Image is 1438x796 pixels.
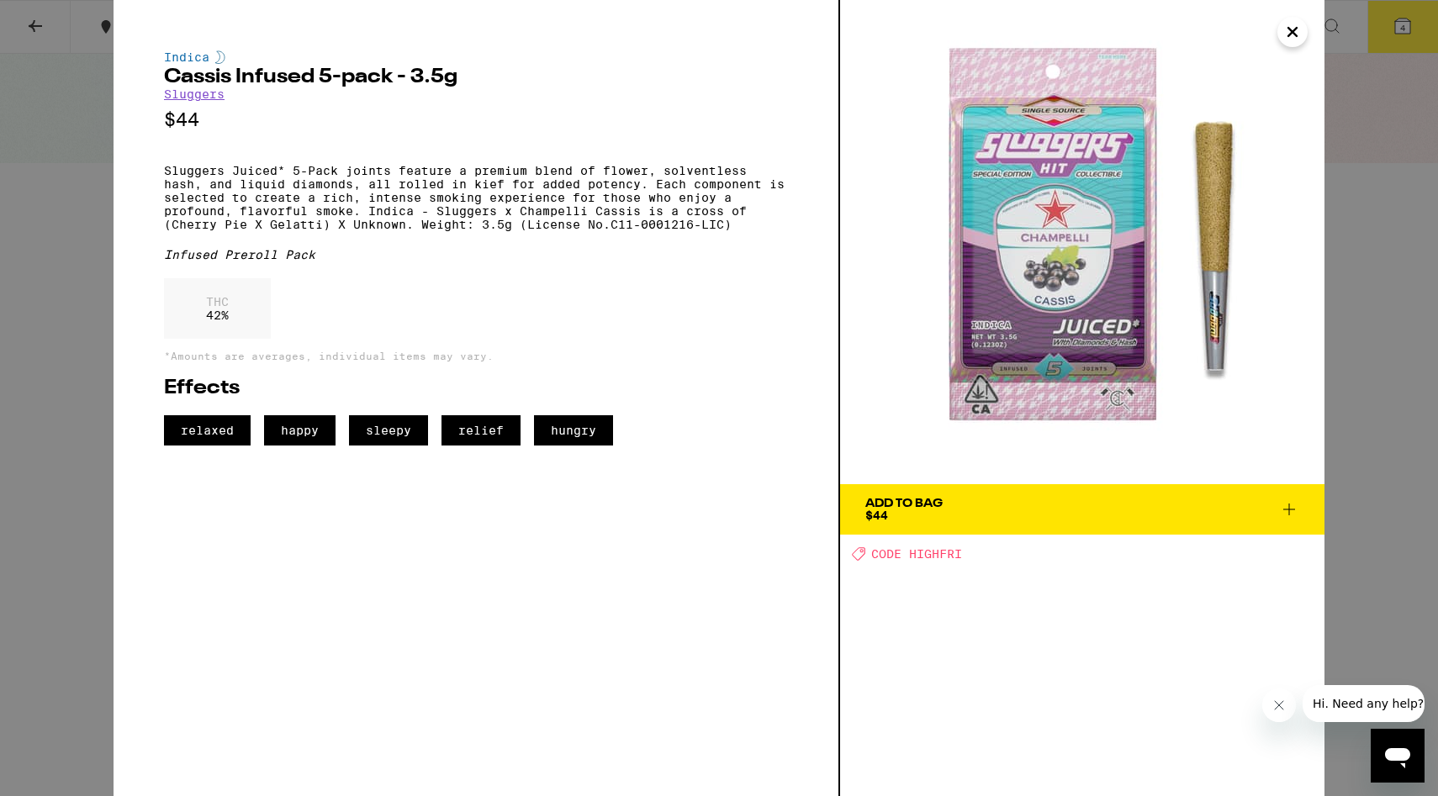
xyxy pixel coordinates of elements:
a: Sluggers [164,87,225,101]
span: relief [441,415,521,445]
iframe: Message from company [1303,685,1425,722]
span: hungry [534,415,613,445]
span: relaxed [164,415,251,445]
p: *Amounts are averages, individual items may vary. [164,351,788,361]
div: 42 % [164,278,271,339]
div: Infused Preroll Pack [164,248,788,261]
div: Indica [164,50,788,64]
span: sleepy [349,415,428,445]
iframe: Button to launch messaging window [1371,729,1425,783]
span: happy [264,415,336,445]
h2: Effects [164,378,788,398]
img: indicaColor.svg [215,50,225,64]
h2: Cassis Infused 5-pack - 3.5g [164,67,788,87]
button: Add To Bag$44 [840,484,1324,535]
span: CODE HIGHFRI [871,547,962,561]
button: Close [1277,17,1308,47]
span: $44 [865,509,888,522]
iframe: Close message [1262,688,1296,722]
p: Sluggers Juiced* 5-Pack joints feature a premium blend of flower, solventless hash, and liquid di... [164,164,788,231]
p: THC [206,295,229,308]
div: Add To Bag [865,498,943,509]
p: $44 [164,109,788,130]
